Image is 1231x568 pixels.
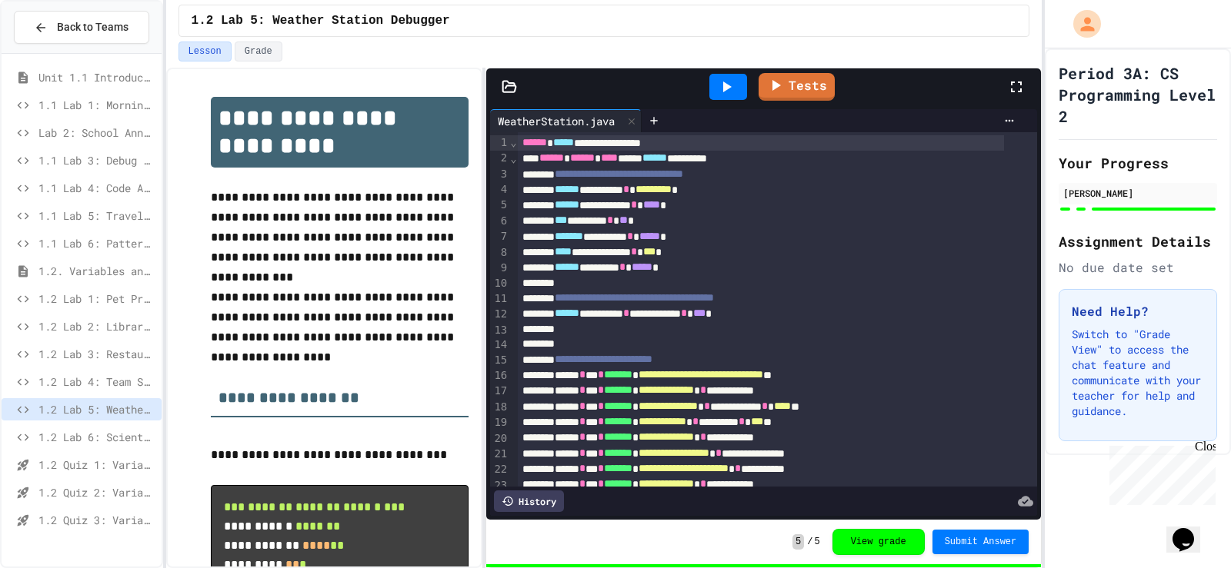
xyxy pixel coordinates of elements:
[490,400,509,415] div: 18
[490,368,509,384] div: 16
[490,384,509,399] div: 17
[490,431,509,447] div: 20
[38,318,155,334] span: 1.2 Lab 2: Library Card Creator
[38,512,155,528] span: 1.2 Quiz 3: Variables and Data Types
[509,152,517,164] span: Fold line
[1063,186,1213,200] div: [PERSON_NAME]
[490,245,509,261] div: 8
[490,353,509,368] div: 15
[38,346,155,362] span: 1.2 Lab 3: Restaurant Order System
[490,462,509,477] div: 22
[814,536,819,548] span: 5
[38,208,155,224] span: 1.1 Lab 5: Travel Route Debugger
[490,447,509,462] div: 21
[38,97,155,113] span: 1.1 Lab 1: Morning Routine Fix
[38,429,155,445] span: 1.2 Lab 6: Scientific Calculator
[1103,440,1216,505] iframe: chat widget
[490,478,509,493] div: 23
[1057,6,1105,42] div: My Account
[38,291,155,307] span: 1.2 Lab 1: Pet Profile Fix
[932,530,1029,554] button: Submit Answer
[38,180,155,196] span: 1.1 Lab 4: Code Assembly Challenge
[1059,152,1217,174] h2: Your Progress
[490,135,509,151] div: 1
[38,401,155,417] span: 1.2 Lab 5: Weather Station Debugger
[759,73,835,101] a: Tests
[1072,327,1204,419] p: Switch to "Grade View" to access the chat feature and communicate with your teacher for help and ...
[490,182,509,198] div: 4
[490,261,509,276] div: 9
[1166,507,1216,553] iframe: chat widget
[38,374,155,390] span: 1.2 Lab 4: Team Stats Calculator
[490,415,509,430] div: 19
[1059,62,1217,127] h1: Period 3A: CS Programming Level 2
[14,11,149,44] button: Back to Teams
[178,42,232,61] button: Lesson
[490,276,509,291] div: 10
[494,490,564,512] div: History
[38,235,155,251] span: 1.1 Lab 6: Pattern Detective
[38,263,155,279] span: 1.2. Variables and Data Types
[490,198,509,213] div: 5
[807,536,812,548] span: /
[38,69,155,85] span: Unit 1.1 Introduction to Algorithms, Programming and Compilers
[38,125,155,141] span: Lab 2: School Announcements
[38,484,155,500] span: 1.2 Quiz 2: Variables and Data Types
[1059,231,1217,252] h2: Assignment Details
[490,113,622,129] div: WeatherStation.java
[1059,258,1217,277] div: No due date set
[57,19,128,35] span: Back to Teams
[490,151,509,166] div: 2
[490,337,509,353] div: 14
[1072,302,1204,321] h3: Need Help?
[490,109,642,132] div: WeatherStation.java
[192,12,450,30] span: 1.2 Lab 5: Weather Station Debugger
[235,42,282,61] button: Grade
[38,457,155,473] span: 1.2 Quiz 1: Variables and Data Types
[792,534,804,550] span: 5
[509,136,517,148] span: Fold line
[945,536,1017,548] span: Submit Answer
[490,291,509,307] div: 11
[490,167,509,182] div: 3
[490,307,509,322] div: 12
[38,152,155,168] span: 1.1 Lab 3: Debug Assembly
[490,323,509,338] div: 13
[6,6,106,98] div: Chat with us now!Close
[832,529,925,555] button: View grade
[490,229,509,244] div: 7
[490,214,509,229] div: 6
